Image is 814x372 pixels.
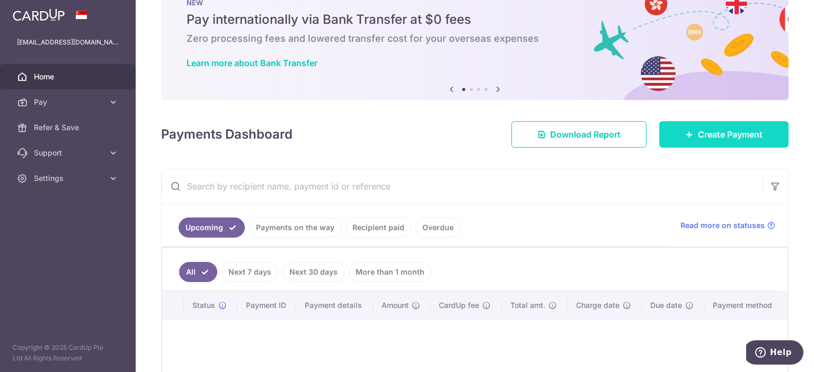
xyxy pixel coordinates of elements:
[187,58,317,68] a: Learn more about Bank Transfer
[282,262,344,282] a: Next 30 days
[439,300,479,311] span: CardUp fee
[237,292,297,319] th: Payment ID
[34,71,104,82] span: Home
[680,220,765,231] span: Read more on statuses
[34,97,104,107] span: Pay
[349,262,431,282] a: More than 1 month
[222,262,278,282] a: Next 7 days
[34,173,104,184] span: Settings
[698,128,763,141] span: Create Payment
[346,217,411,238] a: Recipient paid
[179,262,217,282] a: All
[161,125,293,144] h4: Payments Dashboard
[13,8,65,21] img: CardUp
[550,128,621,141] span: Download Report
[187,11,763,28] h5: Pay internationally via Bank Transfer at $0 fees
[704,292,788,319] th: Payment method
[296,292,373,319] th: Payment details
[415,217,461,238] a: Overdue
[576,300,620,311] span: Charge date
[17,37,119,48] p: [EMAIL_ADDRESS][DOMAIN_NAME]
[382,300,409,311] span: Amount
[680,220,775,231] a: Read more on statuses
[659,121,789,148] a: Create Payment
[34,122,104,133] span: Refer & Save
[34,148,104,158] span: Support
[162,169,763,203] input: Search by recipient name, payment id or reference
[192,300,215,311] span: Status
[511,121,647,148] a: Download Report
[650,300,682,311] span: Due date
[510,300,545,311] span: Total amt.
[187,32,763,45] h6: Zero processing fees and lowered transfer cost for your overseas expenses
[179,217,245,238] a: Upcoming
[249,217,341,238] a: Payments on the way
[746,340,803,367] iframe: Opens a widget where you can find more information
